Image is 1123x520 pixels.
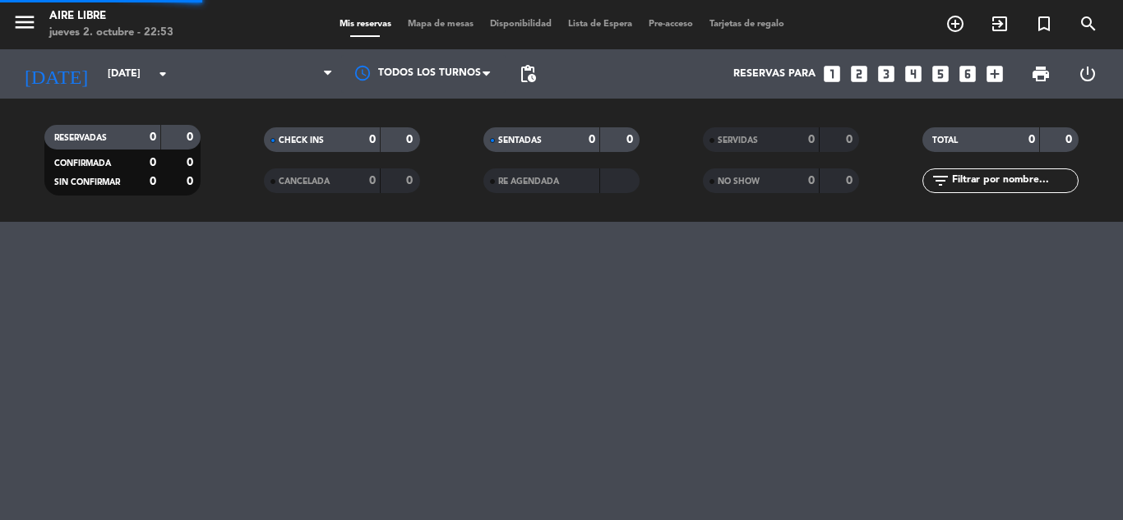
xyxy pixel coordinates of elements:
i: filter_list [931,171,950,191]
strong: 0 [808,175,815,186]
span: TOTAL [932,136,958,145]
i: looks_6 [957,63,978,85]
strong: 0 [406,175,416,186]
i: [DATE] [12,56,99,92]
i: add_circle_outline [945,14,965,34]
div: Aire Libre [49,8,173,25]
div: jueves 2. octubre - 22:53 [49,25,173,41]
span: Reservas para [733,68,816,80]
i: looks_5 [930,63,951,85]
div: LOG OUT [1064,49,1111,99]
span: SENTADAS [498,136,542,145]
span: print [1031,64,1051,84]
strong: 0 [626,134,636,145]
span: CANCELADA [279,177,330,186]
i: power_settings_new [1078,64,1098,84]
strong: 0 [369,134,376,145]
i: arrow_drop_down [153,64,173,84]
i: search [1079,14,1098,34]
strong: 0 [187,131,196,143]
strong: 0 [1065,134,1075,145]
strong: 0 [406,134,416,145]
button: menu [12,10,37,40]
input: Filtrar por nombre... [950,172,1078,190]
strong: 0 [187,176,196,187]
span: CHECK INS [279,136,324,145]
i: looks_two [848,63,870,85]
strong: 0 [187,157,196,168]
i: exit_to_app [990,14,1010,34]
span: CONFIRMADA [54,159,111,168]
strong: 0 [808,134,815,145]
span: Pre-acceso [640,20,701,29]
span: RE AGENDADA [498,177,559,186]
strong: 0 [589,134,595,145]
span: Mapa de mesas [400,20,482,29]
span: SIN CONFIRMAR [54,178,120,186]
strong: 0 [846,134,856,145]
strong: 0 [846,175,856,186]
span: Mis reservas [331,20,400,29]
i: looks_3 [876,63,897,85]
span: NO SHOW [718,177,760,186]
span: SERVIDAS [718,136,758,145]
strong: 0 [1028,134,1035,145]
span: Disponibilidad [482,20,560,29]
span: Lista de Espera [560,20,640,29]
i: add_box [984,63,1005,85]
i: looks_one [821,63,843,85]
span: Tarjetas de regalo [701,20,793,29]
span: RESERVADAS [54,134,107,142]
strong: 0 [150,131,156,143]
i: turned_in_not [1034,14,1054,34]
span: pending_actions [518,64,538,84]
strong: 0 [150,157,156,168]
strong: 0 [150,176,156,187]
i: menu [12,10,37,35]
strong: 0 [369,175,376,186]
i: looks_4 [903,63,924,85]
